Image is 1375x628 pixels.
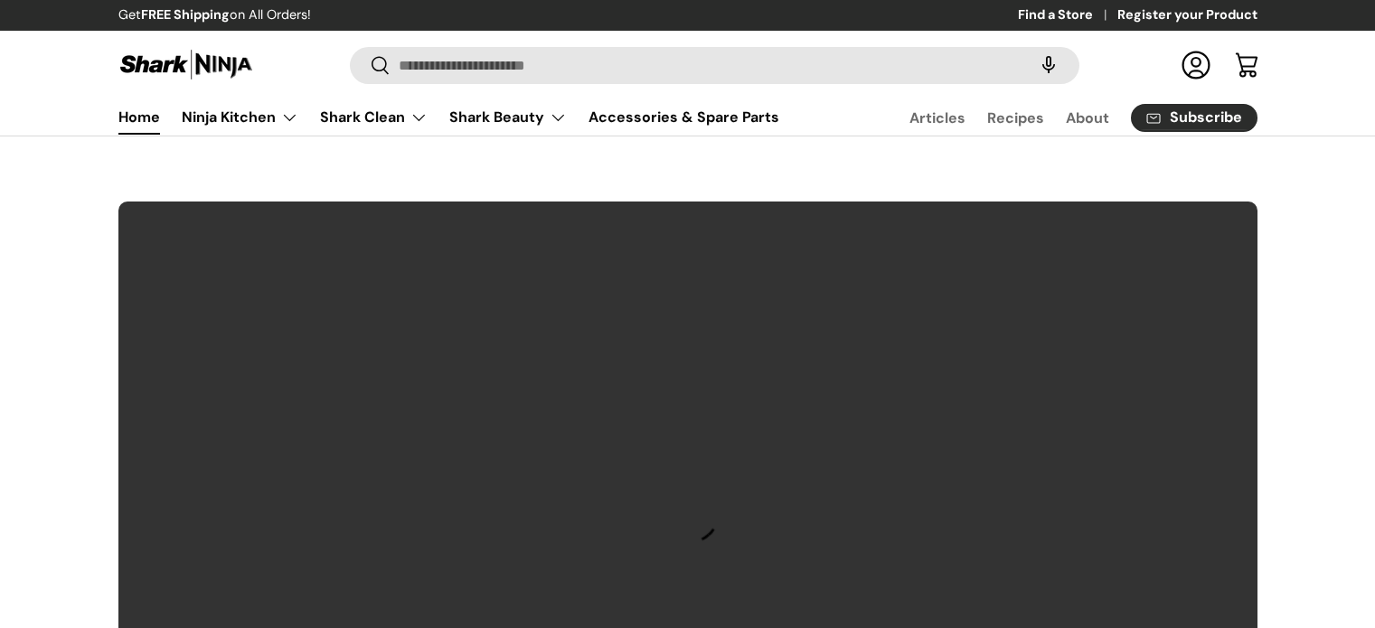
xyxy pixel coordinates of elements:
summary: Shark Beauty [438,99,578,136]
a: Register your Product [1117,5,1257,25]
span: Subscribe [1170,110,1242,125]
p: Get on All Orders! [118,5,311,25]
summary: Ninja Kitchen [171,99,309,136]
a: Shark Beauty [449,99,567,136]
a: Home [118,99,160,135]
a: Find a Store [1018,5,1117,25]
a: Articles [909,100,965,136]
summary: Shark Clean [309,99,438,136]
a: About [1066,100,1109,136]
a: Accessories & Spare Parts [589,99,779,135]
nav: Secondary [866,99,1257,136]
a: Shark Clean [320,99,428,136]
a: Ninja Kitchen [182,99,298,136]
nav: Primary [118,99,779,136]
a: Subscribe [1131,104,1257,132]
speech-search-button: Search by voice [1020,45,1078,85]
a: Recipes [987,100,1044,136]
img: Shark Ninja Philippines [118,47,254,82]
strong: FREE Shipping [141,6,230,23]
